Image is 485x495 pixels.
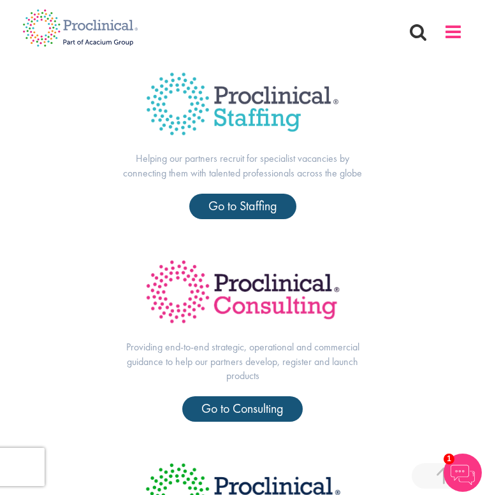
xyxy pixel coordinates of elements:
[129,245,356,340] img: Proclinical Title
[115,152,370,181] p: Helping our partners recruit for specialist vacancies by connecting them with talented profession...
[444,454,482,492] img: Chatbot
[115,340,370,384] p: Providing end-to-end strategic, operational and commercial guidance to help our partners develop,...
[444,454,454,464] span: 1
[208,197,277,214] span: Go to Staffing
[130,56,355,152] img: Proclinical Title
[182,396,303,422] a: Go to Consulting
[201,400,284,417] span: Go to Consulting
[189,194,296,219] a: Go to Staffing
